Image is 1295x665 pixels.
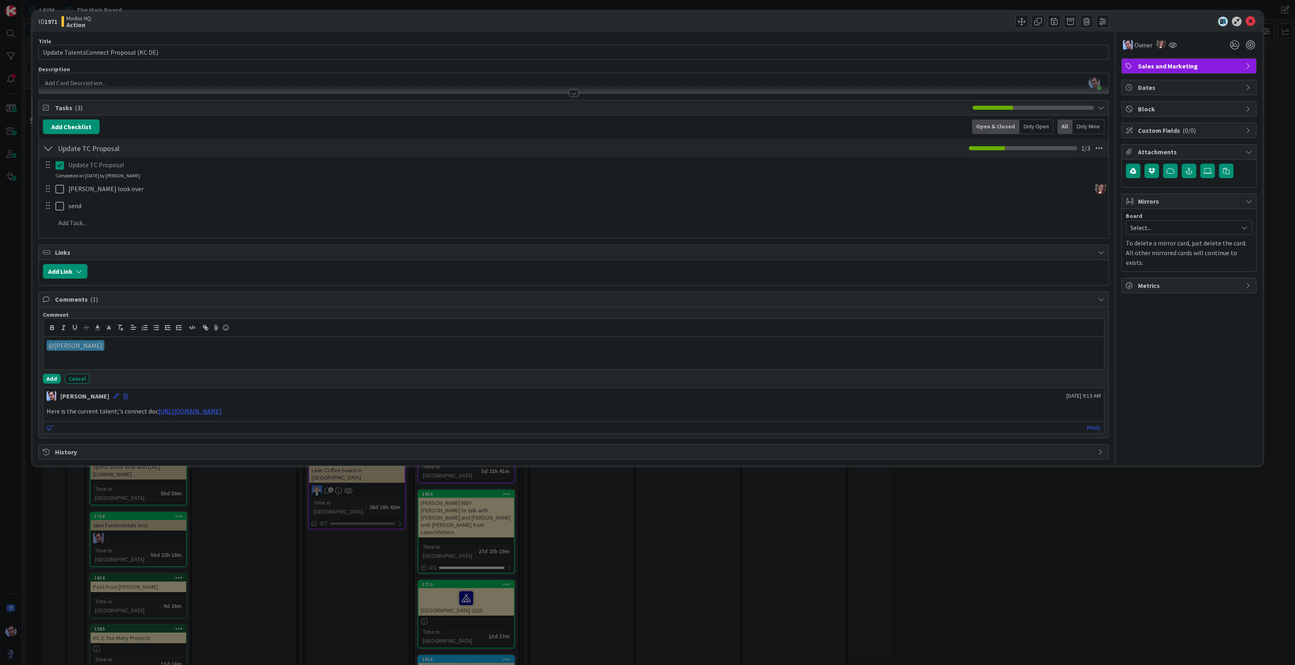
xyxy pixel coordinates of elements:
[1095,184,1106,195] img: TD
[55,172,140,179] div: Completed on [DATE] by [PERSON_NAME]
[43,311,69,318] span: Comment
[45,17,57,26] b: 1971
[60,391,109,401] div: [PERSON_NAME]
[47,407,1101,416] p: Here is the current talent;'s connect doc
[1138,83,1242,92] span: Dates
[55,247,1094,257] span: Links
[66,21,91,28] b: Action
[55,103,968,113] span: Tasks
[1057,119,1072,134] div: All
[1123,40,1133,50] img: JB
[65,374,89,384] button: Cancel
[43,374,61,384] button: Add
[158,407,222,415] a: [URL][DOMAIN_NAME]
[1138,126,1242,135] span: Custom Fields
[55,294,1094,304] span: Comments
[68,201,1103,211] p: send
[1138,61,1242,71] span: Sales and Marketing
[1134,40,1153,50] span: Owner
[43,119,100,134] button: Add Checklist
[38,17,57,26] span: ID
[1138,104,1242,114] span: Block
[68,184,1088,194] p: [PERSON_NAME] look over
[1019,119,1053,134] div: Only Open
[55,141,237,156] input: Add Checklist...
[1126,213,1142,219] span: Board
[75,104,83,112] span: ( 3 )
[1072,119,1104,134] div: Only Mine
[1087,422,1101,433] a: Reply
[1126,238,1252,267] p: To delete a mirror card, just delete the card. All other mirrored cards will continue to exists.
[38,38,51,45] label: Title
[68,160,1103,170] p: Update TC Proposal
[55,447,1094,457] span: History
[49,341,102,350] span: [PERSON_NAME]
[1089,77,1100,89] img: 1h7l4qjWAP1Fo8liPYTG9Z7tLcljo6KC.jpg
[972,119,1019,134] div: Open & Closed
[1081,143,1090,153] span: 1 / 3
[90,295,98,303] span: ( 1 )
[47,391,56,401] img: JB
[1066,392,1101,400] span: [DATE] 9:13 AM
[38,45,1109,60] input: type card name here...
[66,15,91,21] span: Modus HQ
[1138,147,1242,157] span: Attachments
[38,66,70,73] span: Description
[1138,196,1242,206] span: Mirrors
[1182,126,1196,134] span: ( 0/0 )
[1157,40,1165,49] img: TD
[1130,222,1234,233] span: Select...
[43,264,87,279] button: Add Link
[1138,281,1242,290] span: Metrics
[49,341,54,350] span: @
